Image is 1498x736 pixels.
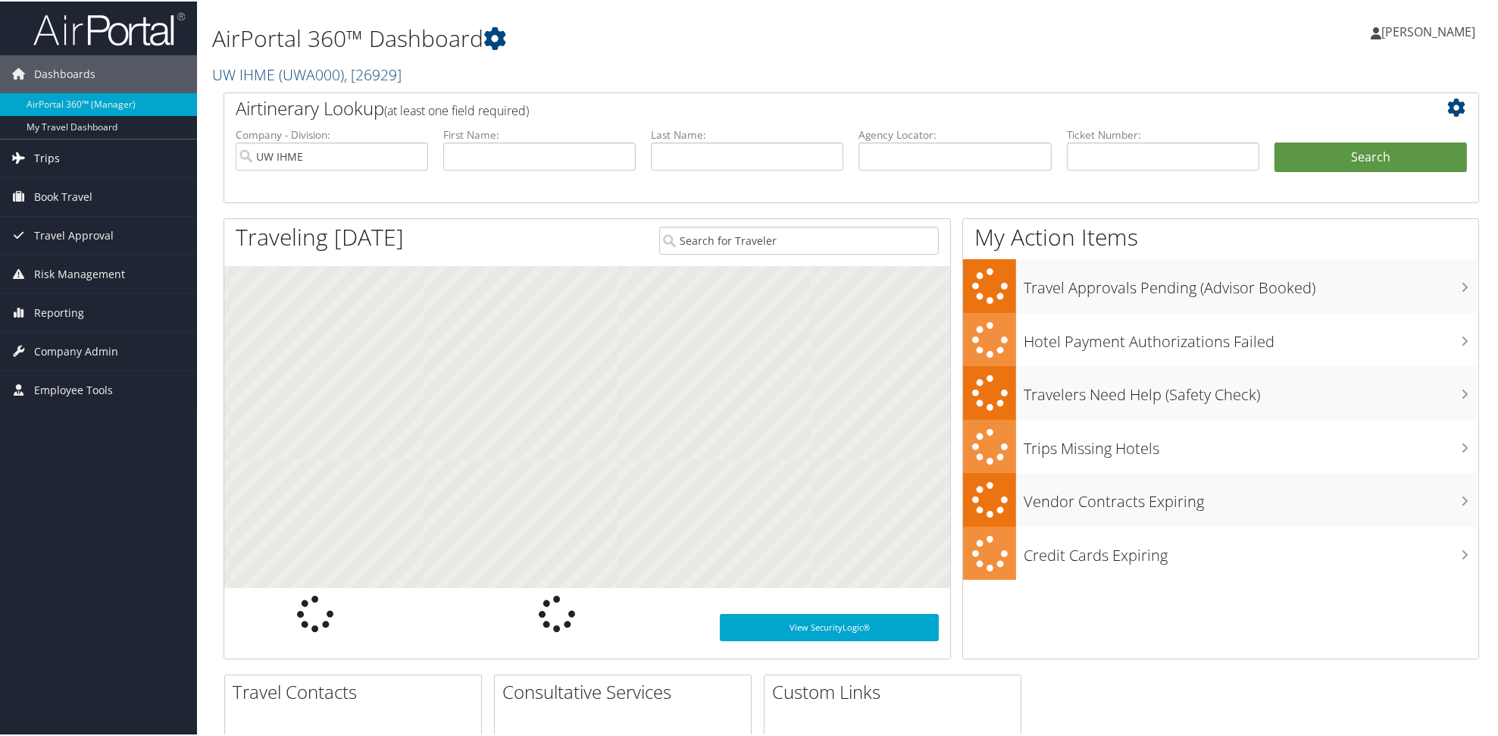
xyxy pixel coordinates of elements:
a: Travel Approvals Pending (Advisor Booked) [963,258,1478,312]
label: Last Name: [651,126,843,141]
span: Travel Approval [34,215,114,253]
span: Book Travel [34,177,92,215]
h1: AirPortal 360™ Dashboard [212,21,1065,53]
span: (at least one field required) [384,101,529,117]
button: Search [1274,141,1467,171]
span: Company Admin [34,331,118,369]
a: Trips Missing Hotels [963,418,1478,472]
span: Dashboards [34,54,95,92]
h3: Travelers Need Help (Safety Check) [1024,375,1478,404]
a: UW IHME [212,63,402,83]
span: Trips [34,138,60,176]
h2: Travel Contacts [233,678,481,703]
input: Search for Traveler [659,225,939,253]
label: Ticket Number: [1067,126,1259,141]
h3: Vendor Contracts Expiring [1024,482,1478,511]
a: Credit Cards Expiring [963,525,1478,579]
h3: Hotel Payment Authorizations Failed [1024,322,1478,351]
h1: Traveling [DATE] [236,220,404,252]
span: Employee Tools [34,370,113,408]
a: Hotel Payment Authorizations Failed [963,312,1478,365]
img: airportal-logo.png [33,10,185,45]
h2: Airtinerary Lookup [236,94,1362,120]
label: Company - Division: [236,126,428,141]
span: Risk Management [34,254,125,292]
span: Reporting [34,293,84,330]
a: Vendor Contracts Expiring [963,471,1478,525]
a: Travelers Need Help (Safety Check) [963,365,1478,418]
h2: Consultative Services [502,678,751,703]
h2: Custom Links [772,678,1021,703]
a: View SecurityLogic® [720,612,939,640]
span: [PERSON_NAME] [1381,22,1475,39]
a: [PERSON_NAME] [1371,8,1490,53]
span: ( UWA000 ) [279,63,344,83]
h3: Trips Missing Hotels [1024,429,1478,458]
label: First Name: [443,126,636,141]
h1: My Action Items [963,220,1478,252]
span: , [ 26929 ] [344,63,402,83]
h3: Travel Approvals Pending (Advisor Booked) [1024,268,1478,297]
label: Agency Locator: [858,126,1051,141]
h3: Credit Cards Expiring [1024,536,1478,565]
